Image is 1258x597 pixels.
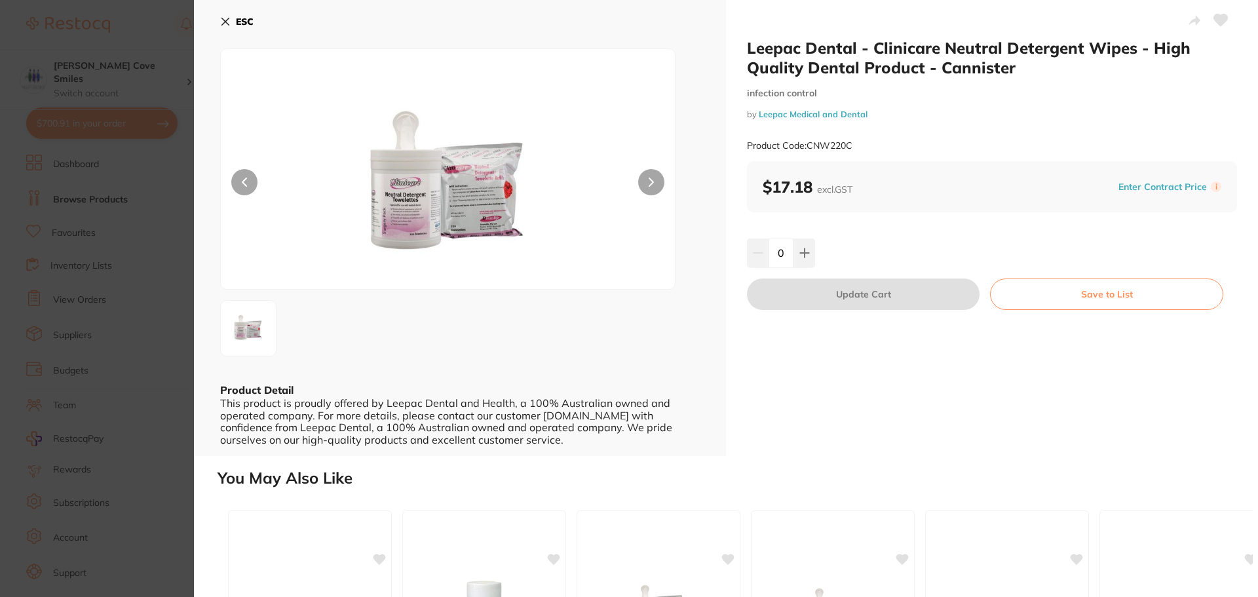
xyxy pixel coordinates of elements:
[225,305,272,352] img: LWpwZw
[747,88,1237,99] small: infection control
[747,38,1237,77] h2: Leepac Dental - Clinicare Neutral Detergent Wipes - High Quality Dental Product - Cannister
[747,279,980,310] button: Update Cart
[312,82,584,289] img: LWpwZw
[747,140,852,151] small: Product Code: CNW220C
[236,16,254,28] b: ESC
[1211,182,1221,192] label: i
[763,177,852,197] b: $17.18
[1115,181,1211,193] button: Enter Contract Price
[218,469,1253,488] h2: You May Also Like
[220,10,254,33] button: ESC
[220,383,294,396] b: Product Detail
[990,279,1223,310] button: Save to List
[220,397,700,446] div: This product is proudly offered by Leepac Dental and Health, a 100% Australian owned and operated...
[817,183,852,195] span: excl. GST
[747,109,1237,119] small: by
[759,109,867,119] a: Leepac Medical and Dental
